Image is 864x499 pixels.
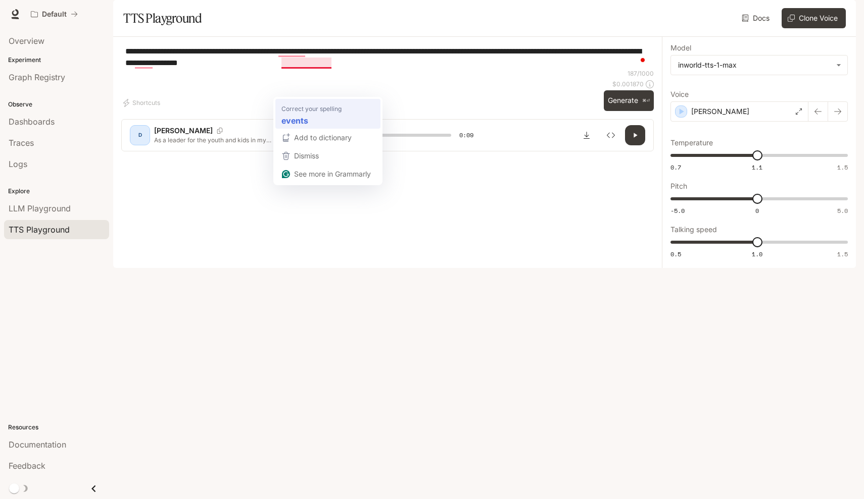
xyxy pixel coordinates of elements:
button: All workspaces [26,4,82,24]
p: ⌘⏎ [642,98,650,104]
span: 0:09 [459,130,473,140]
span: 1.5 [837,250,848,258]
span: -5.0 [670,206,685,215]
span: 1.5 [837,163,848,172]
p: Model [670,44,691,51]
div: D [132,127,148,143]
p: Talking speed [670,226,717,233]
textarea: To enrich screen reader interactions, please activate Accessibility in Grammarly extension settings [125,45,650,69]
div: inworld-tts-1-max [678,60,831,70]
span: 0.7 [670,163,681,172]
span: 1.0 [752,250,762,258]
p: [PERSON_NAME] [154,126,213,136]
span: 0.5 [670,250,681,258]
button: Generate⌘⏎ [604,90,654,111]
p: As a leader for the youth and kids in my [DEMOGRAPHIC_DATA] it's important to know how to write a... [154,136,277,144]
p: 187 / 1000 [628,69,654,78]
button: Copy Voice ID [213,128,227,134]
p: $ 0.001870 [612,80,644,88]
h1: TTS Playground [123,8,202,28]
span: 0 [755,206,759,215]
button: Clone Voice [782,8,846,28]
button: Inspect [601,125,621,145]
p: Pitch [670,183,687,190]
span: 5.0 [837,206,848,215]
button: Download audio [577,125,597,145]
p: Default [42,10,67,19]
span: 1.1 [752,163,762,172]
p: Voice [670,91,689,98]
p: [PERSON_NAME] [691,106,749,117]
a: Docs [740,8,774,28]
button: Shortcuts [121,95,164,111]
div: inworld-tts-1-max [671,56,847,75]
p: Temperature [670,139,713,146]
